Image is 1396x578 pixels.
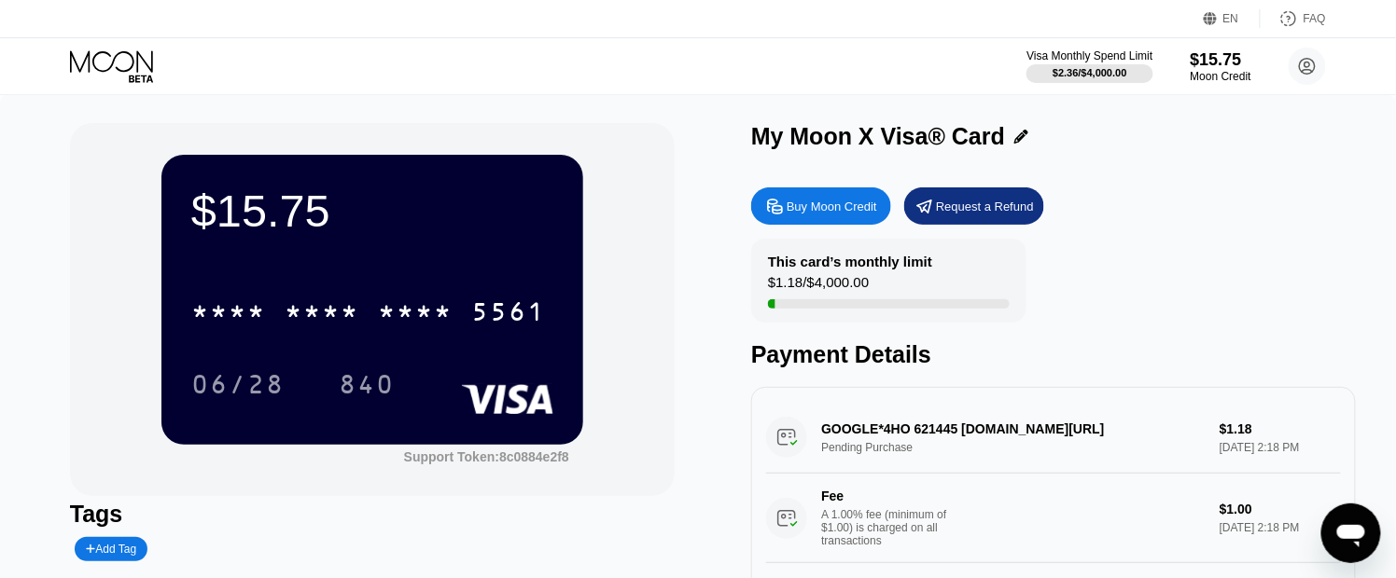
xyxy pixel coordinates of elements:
[191,372,285,402] div: 06/28
[1261,9,1326,28] div: FAQ
[1191,70,1251,83] div: Moon Credit
[325,361,409,407] div: 840
[191,185,553,237] div: $15.75
[751,341,1356,368] div: Payment Details
[1304,12,1326,25] div: FAQ
[766,474,1341,563] div: FeeA 1.00% fee (minimum of $1.00) is charged on all transactions$1.00[DATE] 2:18 PM
[1321,503,1381,563] iframe: Button to launch messaging window
[1191,50,1251,83] div: $15.75Moon Credit
[177,361,299,407] div: 06/28
[339,372,395,402] div: 840
[70,501,675,528] div: Tags
[751,187,891,225] div: Buy Moon Credit
[904,187,1044,225] div: Request a Refund
[1191,50,1251,70] div: $15.75
[1223,12,1239,25] div: EN
[768,254,932,269] div: This card’s monthly limit
[821,508,961,547] div: A 1.00% fee (minimum of $1.00) is charged on all transactions
[936,199,1034,214] div: Request a Refund
[86,543,136,556] div: Add Tag
[1026,49,1152,83] div: Visa Monthly Spend Limit$2.36/$4,000.00
[1053,67,1127,78] div: $2.36 / $4,000.00
[1220,521,1341,534] div: [DATE] 2:18 PM
[768,274,869,299] div: $1.18 / $4,000.00
[404,449,569,464] div: Support Token: 8c0884e2f8
[1026,49,1152,62] div: Visa Monthly Spend Limit
[751,123,1005,150] div: My Moon X Visa® Card
[1204,9,1261,28] div: EN
[787,199,877,214] div: Buy Moon Credit
[75,537,147,561] div: Add Tag
[1220,502,1341,516] div: $1.00
[471,299,546,329] div: 5561
[404,449,569,464] div: Support Token:8c0884e2f8
[821,489,952,503] div: Fee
